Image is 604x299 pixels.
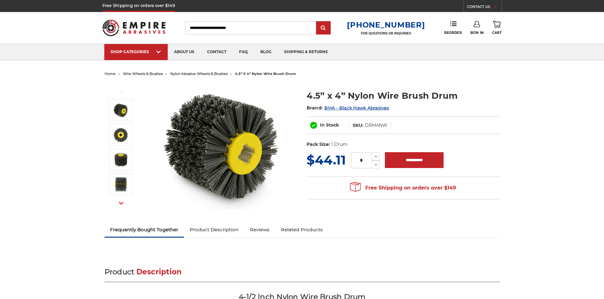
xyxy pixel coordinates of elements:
[320,122,339,128] span: In Stock
[444,31,462,35] span: Reorder
[331,141,347,148] dd: 1 Drum
[307,105,323,111] span: Brand:
[113,102,129,118] img: 4.5 inch x 4 inch Abrasive nylon brush
[168,44,201,60] a: about us
[467,3,502,12] a: CONTACT US
[324,105,389,111] a: BHA - Black Hawk Abrasives
[102,16,166,40] img: Empire Abrasives
[184,223,244,237] a: Product Description
[444,21,462,34] a: Reorder
[317,22,330,34] input: Submit
[347,20,425,29] a: [PHONE_NUMBER]
[113,176,129,192] img: abrasive impregnated nylon brush
[244,223,275,237] a: Reviews
[365,122,387,129] dd: DRM4NW
[113,127,129,143] img: quad key arbor nylon wire brush drum
[492,21,502,35] a: Cart
[105,267,134,276] span: Product
[113,152,129,167] img: round nylon brushes industrial
[470,31,484,35] span: Sign In
[111,49,161,54] div: SHOP CATEGORIES
[114,196,129,210] button: Next
[235,72,296,76] span: 4.5” x 4” nylon wire brush drum
[353,122,363,129] dt: SKU:
[123,72,163,76] a: wire wheels & brushes
[254,44,278,60] a: blog
[114,85,129,99] button: Previous
[492,31,502,35] span: Cart
[350,182,456,194] span: Free Shipping on orders over $149
[347,31,425,35] p: FOR QUESTIONS OR INQUIRIES
[105,223,184,237] a: Frequently Bought Together
[201,44,233,60] a: contact
[278,44,334,60] a: shipping & returns
[136,267,182,276] span: Description
[159,83,286,209] img: 4.5 inch x 4 inch Abrasive nylon brush
[307,141,330,148] dt: Pack Size:
[307,152,346,168] span: $44.11
[233,44,254,60] a: faq
[275,223,328,237] a: Related Products
[170,72,228,76] a: nylon abrasive wheels & brushes
[105,72,116,76] a: home
[307,90,500,102] h1: 4.5” x 4” Nylon Wire Brush Drum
